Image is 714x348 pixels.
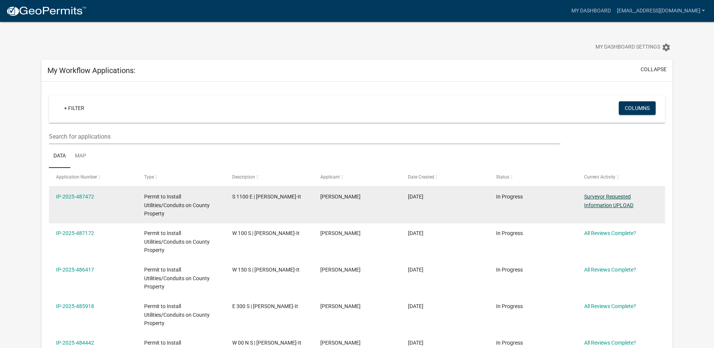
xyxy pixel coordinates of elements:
[49,129,560,144] input: Search for applications
[49,144,70,168] a: Data
[56,267,94,273] a: IP-2025-486417
[144,194,210,217] span: Permit to Install Utilities/Conduits on County Property
[589,40,677,55] button: My Dashboard Settingssettings
[584,174,615,180] span: Current Activity
[320,340,361,346] span: Justin Suhre
[408,340,423,346] span: 09/26/2025
[137,168,225,186] datatable-header-cell: Type
[49,168,137,186] datatable-header-cell: Application Number
[496,340,523,346] span: In Progress
[320,174,340,180] span: Applicant
[408,174,434,180] span: Date Created
[232,303,298,309] span: E 300 S | Berry-It
[584,267,636,273] a: All Reviews Complete?
[58,101,90,115] a: + Filter
[144,174,154,180] span: Type
[70,144,91,168] a: Map
[568,4,614,18] a: My Dashboard
[496,194,523,200] span: In Progress
[144,267,210,290] span: Permit to Install Utilities/Conduits on County Property
[496,303,523,309] span: In Progress
[232,230,300,236] span: W 100 S | Berry-It
[232,267,300,273] span: W 150 S | Berry-It
[619,101,656,115] button: Columns
[584,340,636,346] a: All Reviews Complete?
[496,174,509,180] span: Status
[584,194,633,208] a: Surveyor Requested Information UPLOAD
[408,194,423,200] span: 10/03/2025
[496,267,523,273] span: In Progress
[401,168,489,186] datatable-header-cell: Date Created
[584,303,636,309] a: All Reviews Complete?
[595,43,660,52] span: My Dashboard Settings
[577,168,665,186] datatable-header-cell: Current Activity
[641,66,667,73] button: collapse
[320,194,361,200] span: Justin Suhre
[232,194,301,200] span: S 1100 E | Berry-It
[56,174,97,180] span: Application Number
[232,340,301,346] span: W 00 N S | Berry-It
[408,267,423,273] span: 10/01/2025
[662,43,671,52] i: settings
[320,267,361,273] span: Justin Suhre
[47,66,135,75] h5: My Workflow Applications:
[56,230,94,236] a: IP-2025-487172
[408,303,423,309] span: 09/30/2025
[584,230,636,236] a: All Reviews Complete?
[225,168,313,186] datatable-header-cell: Description
[144,303,210,327] span: Permit to Install Utilities/Conduits on County Property
[320,230,361,236] span: Justin Suhre
[56,340,94,346] a: IP-2025-484442
[408,230,423,236] span: 10/02/2025
[496,230,523,236] span: In Progress
[614,4,708,18] a: [EMAIL_ADDRESS][DOMAIN_NAME]
[489,168,577,186] datatable-header-cell: Status
[232,174,255,180] span: Description
[320,303,361,309] span: Justin Suhre
[144,230,210,253] span: Permit to Install Utilities/Conduits on County Property
[313,168,401,186] datatable-header-cell: Applicant
[56,194,94,200] a: IP-2025-487472
[56,303,94,309] a: IP-2025-485918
